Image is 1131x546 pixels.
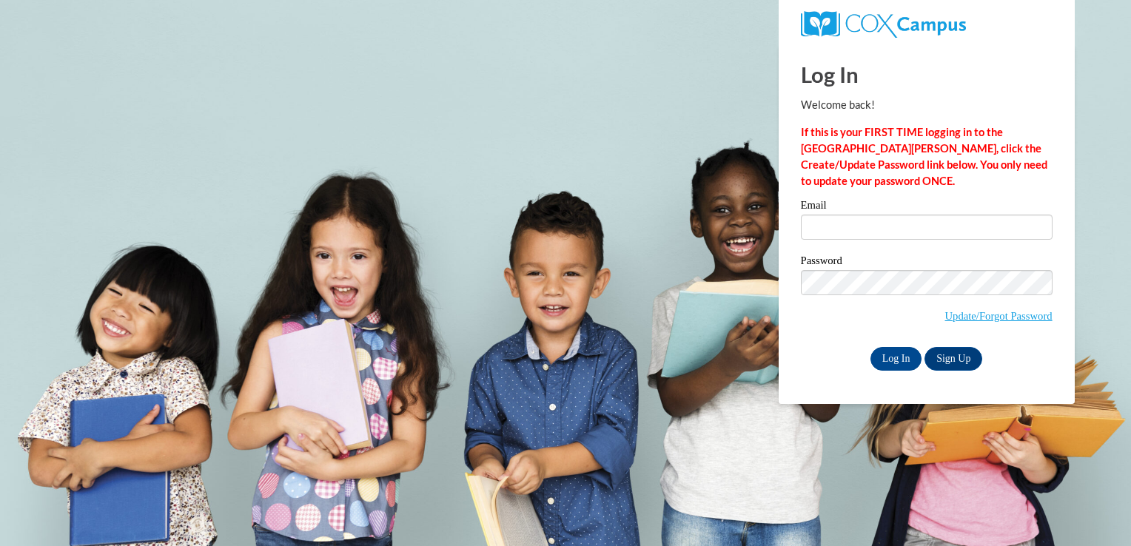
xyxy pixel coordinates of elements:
label: Password [801,255,1053,270]
h1: Log In [801,59,1053,90]
img: COX Campus [801,11,966,38]
a: Update/Forgot Password [945,310,1053,322]
p: Welcome back! [801,97,1053,113]
a: Sign Up [924,347,982,371]
a: COX Campus [801,17,966,30]
input: Log In [870,347,922,371]
strong: If this is your FIRST TIME logging in to the [GEOGRAPHIC_DATA][PERSON_NAME], click the Create/Upd... [801,126,1047,187]
label: Email [801,200,1053,215]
